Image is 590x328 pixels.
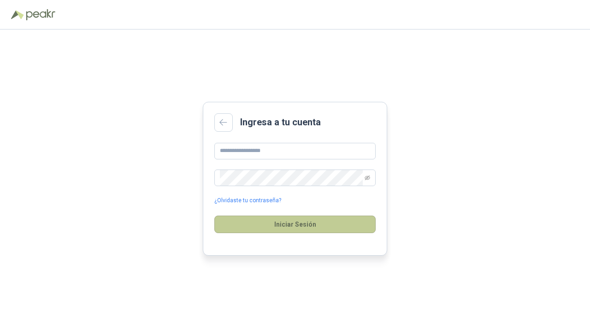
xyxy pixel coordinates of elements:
[26,9,55,20] img: Peakr
[11,10,24,19] img: Logo
[214,216,376,233] button: Iniciar Sesión
[365,175,370,181] span: eye-invisible
[214,196,281,205] a: ¿Olvidaste tu contraseña?
[240,115,321,129] h2: Ingresa a tu cuenta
